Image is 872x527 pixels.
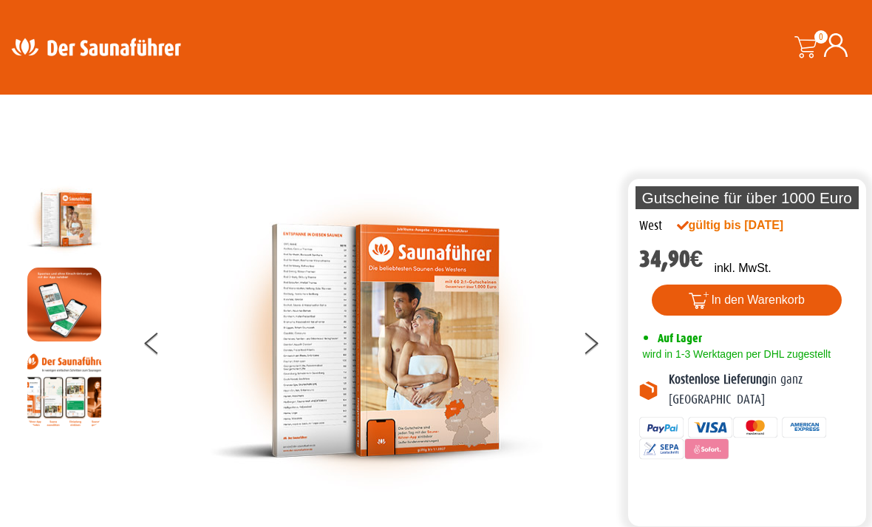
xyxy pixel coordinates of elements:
[636,186,859,209] p: Gutscheine für über 1000 Euro
[814,30,828,44] span: 0
[27,183,101,256] img: der-saunafuehrer-2025-west
[210,183,542,499] img: der-saunafuehrer-2025-west
[690,245,704,273] span: €
[639,245,704,273] bdi: 34,90
[669,370,855,409] p: in ganz [GEOGRAPHIC_DATA]
[658,331,702,345] span: Auf Lager
[639,348,831,360] span: wird in 1-3 Werktagen per DHL zugestellt
[714,259,771,277] p: inkl. MwSt.
[27,353,101,426] img: Anleitung7tn
[669,373,768,387] b: Kostenlose Lieferung
[639,217,662,236] div: West
[677,217,814,234] div: gültig bis [DATE]
[652,285,842,316] button: In den Warenkorb
[27,268,101,341] img: MOCKUP-iPhone_regional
